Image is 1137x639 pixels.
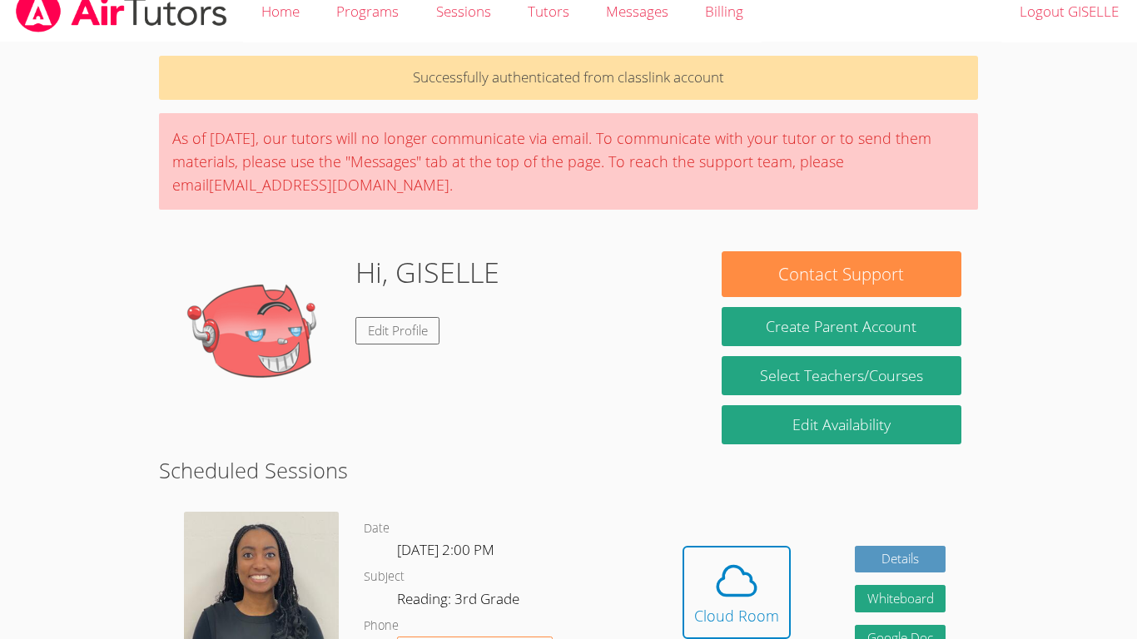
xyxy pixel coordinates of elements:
h2: Scheduled Sessions [159,454,978,486]
span: Messages [606,2,668,21]
a: Edit Availability [722,405,961,444]
a: Details [855,546,946,573]
button: Cloud Room [683,546,791,639]
dt: Phone [364,616,399,637]
p: Successfully authenticated from classlink account [159,56,978,100]
div: As of [DATE], our tutors will no longer communicate via email. To communicate with your tutor or ... [159,113,978,210]
dt: Subject [364,567,405,587]
a: Select Teachers/Courses [722,356,961,395]
a: Edit Profile [355,317,440,344]
h1: Hi, GISELLE [355,251,499,294]
div: Cloud Room [694,604,779,627]
button: Create Parent Account [722,307,961,346]
dd: Reading: 3rd Grade [397,587,523,616]
span: [DATE] 2:00 PM [397,540,494,559]
img: default.png [176,251,342,418]
button: Contact Support [722,251,961,297]
dt: Date [364,518,390,539]
button: Whiteboard [855,585,946,612]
